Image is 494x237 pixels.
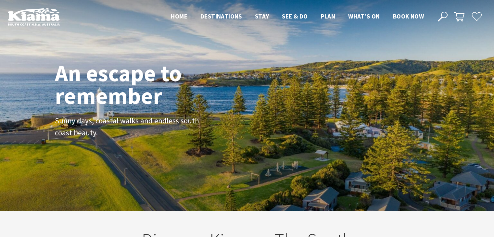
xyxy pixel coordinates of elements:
span: Stay [255,12,269,20]
nav: Main Menu [164,11,430,22]
img: Kiama Logo [8,8,60,26]
span: What’s On [348,12,380,20]
span: See & Do [282,12,308,20]
span: Destinations [200,12,242,20]
span: Home [171,12,187,20]
h1: An escape to remember [55,62,234,107]
p: Sunny days, coastal walks and endless south coast beauty [55,115,201,139]
span: Plan [321,12,336,20]
span: Book now [393,12,424,20]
